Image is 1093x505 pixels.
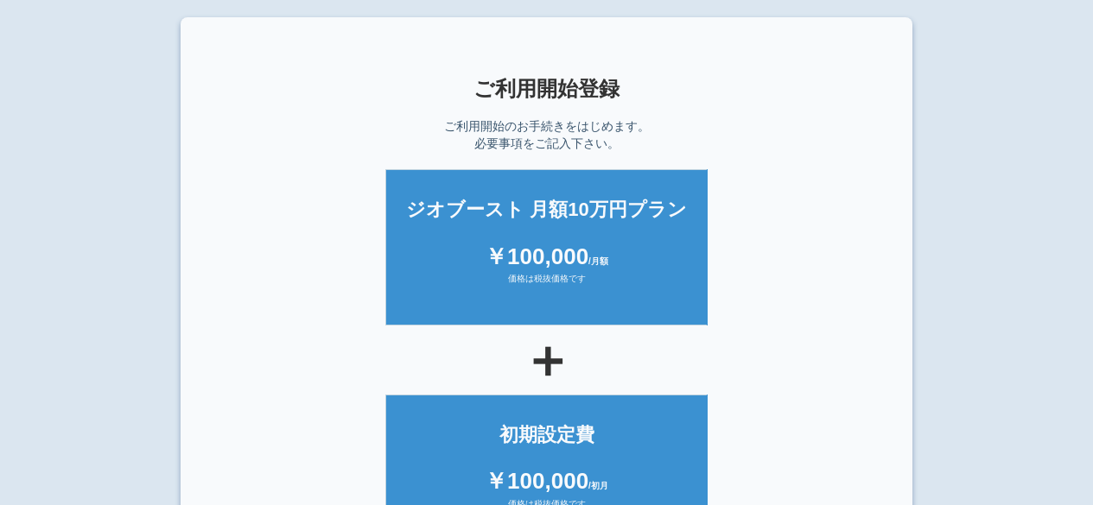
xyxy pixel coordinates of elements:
[404,273,690,299] div: 価格は税抜価格です
[404,465,690,497] div: ￥100,000
[404,241,690,273] div: ￥100,000
[224,334,869,386] div: ＋
[404,196,690,223] div: ジオブースト 月額10万円プラン
[444,117,650,152] p: ご利用開始のお手続きをはじめます。 必要事項をご記入下さい。
[588,481,608,490] span: /初月
[588,256,608,266] span: /月額
[224,78,869,100] h1: ご利用開始登録
[404,421,690,448] div: 初期設定費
